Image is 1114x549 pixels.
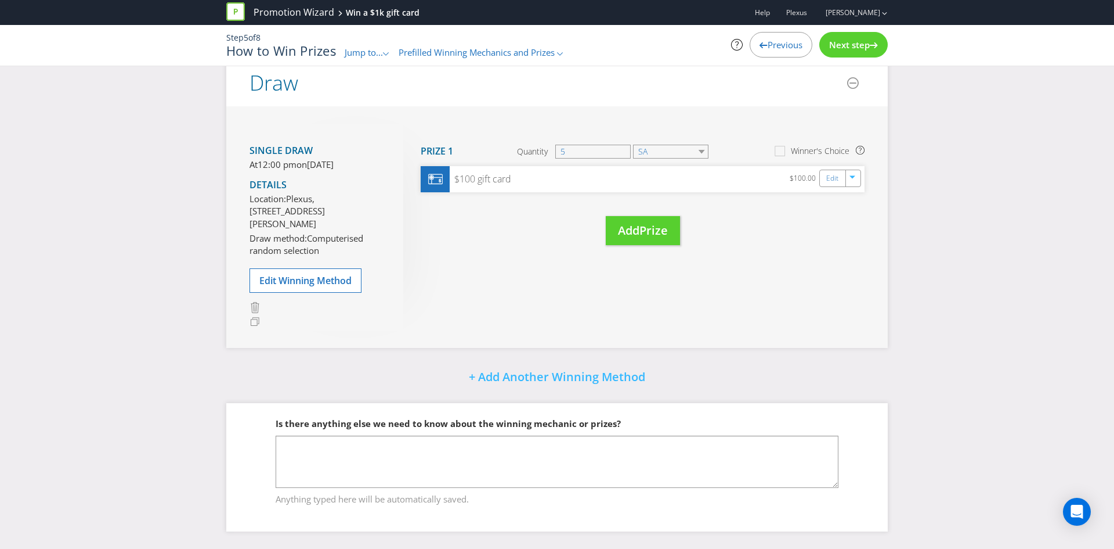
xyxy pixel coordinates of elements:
span: Is there anything else we need to know about the winning mechanic or prizes? [276,418,621,429]
span: 8 [256,32,261,43]
span: 12:00 pm [258,159,296,170]
span: Quantity [517,146,548,157]
div: Open Intercom Messenger [1063,498,1091,526]
span: of [248,32,256,43]
span: At [249,159,258,170]
span: 5 [244,32,248,43]
h4: Single draw [249,146,386,156]
span: Jump to... [345,46,383,58]
div: $100.00 [790,172,819,186]
span: Location: [249,193,286,204]
div: $100 gift card [450,173,511,186]
span: Step [226,32,244,43]
span: Add [618,223,639,238]
span: Plexus, [STREET_ADDRESS][PERSON_NAME] [249,193,325,229]
a: Promotion Wizard [254,6,334,19]
span: Next step [829,39,870,51]
span: Edit Winning Method [259,274,352,287]
a: Help [755,8,770,17]
button: + Add Another Winning Method [439,365,675,390]
a: Edit [826,172,838,185]
div: Win a $1k gift card [346,7,419,19]
h4: Details [249,180,386,191]
h4: Prize 1 [421,146,453,157]
div: Winner's Choice [791,145,849,157]
a: [PERSON_NAME] [814,8,880,17]
span: Plexus [786,8,807,17]
button: AddPrize [606,216,680,246]
h2: Draw [249,71,298,95]
span: + Add Another Winning Method [469,369,645,385]
span: Prize [639,223,668,238]
span: Draw method: [249,232,307,244]
button: Edit Winning Method [249,268,361,293]
span: Previous [768,39,802,51]
span: Prefilled Winning Mechanics and Prizes [399,46,555,58]
span: Anything typed here will be automatically saved. [276,489,838,505]
h1: How to Win Prizes [226,44,336,58]
span: Computerised random selection [249,232,363,256]
span: on [296,159,307,170]
span: [DATE] [307,159,334,170]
